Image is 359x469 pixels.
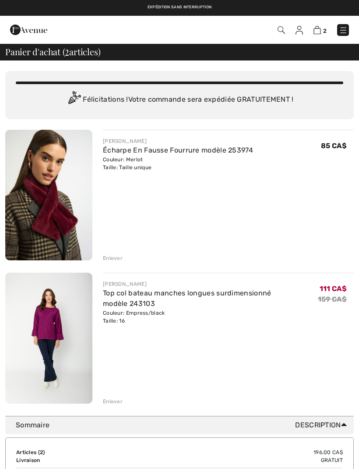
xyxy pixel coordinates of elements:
[16,420,350,430] div: Sommaire
[103,156,253,171] div: Couleur: Merlot Taille: Taille unique
[16,448,135,456] td: Articles ( )
[278,26,285,34] img: Recherche
[10,21,47,39] img: 1ère Avenue
[323,28,327,34] span: 2
[16,91,343,109] div: Félicitations ! Votre commande sera expédiée GRATUITEMENT !
[103,280,318,288] div: [PERSON_NAME]
[5,273,92,404] img: Top col bateau manches longues surdimensionné modèle 243103
[135,448,343,456] td: 196.00 CA$
[135,456,343,464] td: Gratuit
[16,456,135,464] td: Livraison
[65,45,69,57] span: 2
[103,398,123,405] div: Enlever
[5,47,100,56] span: Panier d'achat ( articles)
[295,420,350,430] span: Description
[313,25,327,35] a: 2
[40,449,43,455] span: 2
[103,309,318,325] div: Couleur: Empress/black Taille: 16
[10,25,47,33] a: 1ère Avenue
[318,295,347,303] s: 159 CA$
[103,146,253,154] a: Écharpe En Fausse Fourrure modèle 253974
[103,289,271,308] a: Top col bateau manches longues surdimensionné modèle 243103
[65,91,83,109] img: Congratulation2.svg
[103,137,253,145] div: [PERSON_NAME]
[296,26,303,35] img: Mes infos
[103,254,123,262] div: Enlever
[321,142,347,150] span: 85 CA$
[5,130,92,260] img: Écharpe En Fausse Fourrure modèle 253974
[320,284,347,293] span: 111 CA$
[313,26,321,34] img: Panier d'achat
[339,26,348,35] img: Menu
